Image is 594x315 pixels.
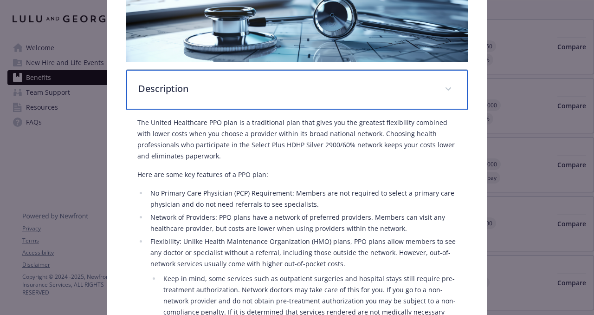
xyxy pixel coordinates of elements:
p: Description [138,82,433,96]
p: The United Healthcare PPO plan is a traditional plan that gives you the greatest flexibility comb... [137,117,456,162]
p: Here are some key features of a PPO plan: [137,169,456,180]
div: Description [126,70,467,110]
li: Network of Providers: PPO plans have a network of preferred providers. Members can visit any heal... [148,212,456,234]
li: No Primary Care Physician (PCP) Requirement: Members are not required to select a primary care ph... [148,188,456,210]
